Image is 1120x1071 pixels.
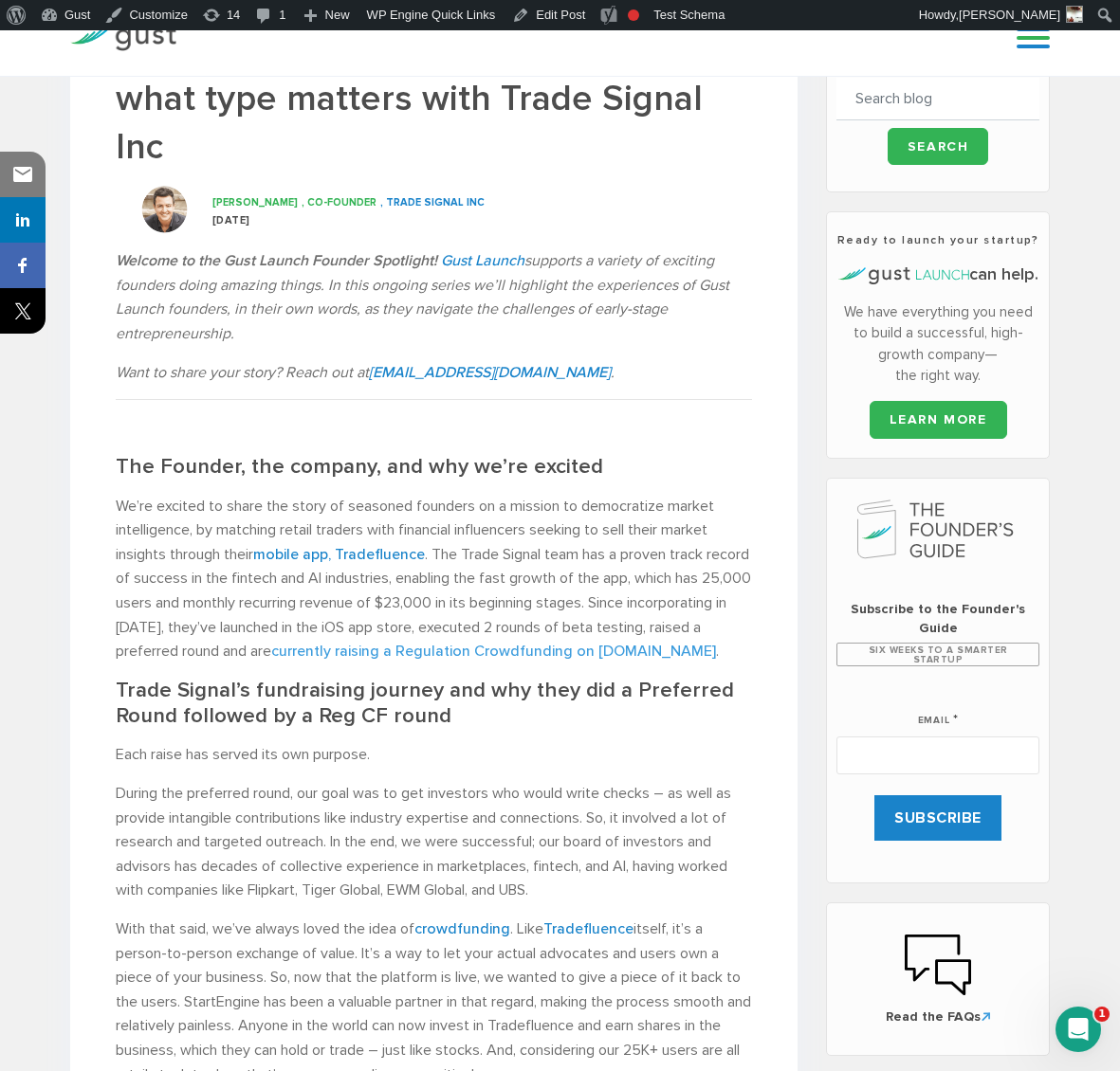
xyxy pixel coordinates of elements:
[212,196,298,209] span: [PERSON_NAME]
[380,196,485,209] span: , TRADE SIGNAL INC
[271,642,716,660] a: currently raising a Regulation Crowdfunding on [DOMAIN_NAME]
[302,196,376,209] span: , CO-FOUNDER
[253,545,425,563] a: mobile app, Tradefluence
[212,214,250,227] span: [DATE]
[116,678,752,729] h2: Trade Signal’s fundraising journey and why they did a Preferred Round followed by a Reg CF round
[116,27,752,172] h1: Fundraising round strategy, when and what type matters with Trade Signal Inc
[70,26,176,51] img: Gust Logo
[369,363,611,381] a: [EMAIL_ADDRESS][DOMAIN_NAME]
[116,251,729,342] em: supports a variety of exciting founders doing amazing things. In this ongoing series we’ll highli...
[836,78,1039,120] input: Search blog
[918,691,959,729] label: Email
[116,494,752,663] p: We’re excited to share the story of seasoned founders on a mission to democratize market intellig...
[543,919,633,937] a: Tradefluence
[116,363,615,381] em: Want to share your story? Reach out at .
[628,9,639,21] div: Focus keyphrase not set
[116,742,752,767] p: Each raise has served its own purpose.
[116,454,752,480] h2: The Founder, the company, and why we’re excited
[441,251,524,269] a: Gust Launch
[959,8,1060,22] span: [PERSON_NAME]
[116,251,437,269] strong: Welcome to the Gust Launch Founder Spotlight!
[836,600,1039,638] span: Subscribe to the Founder's Guide
[846,932,1030,1026] a: Read the FAQs
[888,128,989,165] input: Search
[836,231,1039,248] h3: Ready to launch your startup?
[140,186,188,233] img: Conrad Smith
[1094,1007,1110,1022] span: 1
[414,919,510,937] a: crowdfunding
[836,643,1039,666] span: Six Weeks to a Smarter Startup
[836,263,1039,287] h4: can help.
[846,1007,1030,1026] span: Read the FAQs
[1056,1007,1101,1052] iframe: Intercom live chat
[874,795,1001,841] input: SUBSCRIBE
[836,301,1039,387] p: We have everything you need to build a successful, high-growth company—the right way.
[870,401,1007,439] a: LEARN MORE
[116,781,752,902] p: During the preferred round, our goal was to get investors who would write checks – as well as pro...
